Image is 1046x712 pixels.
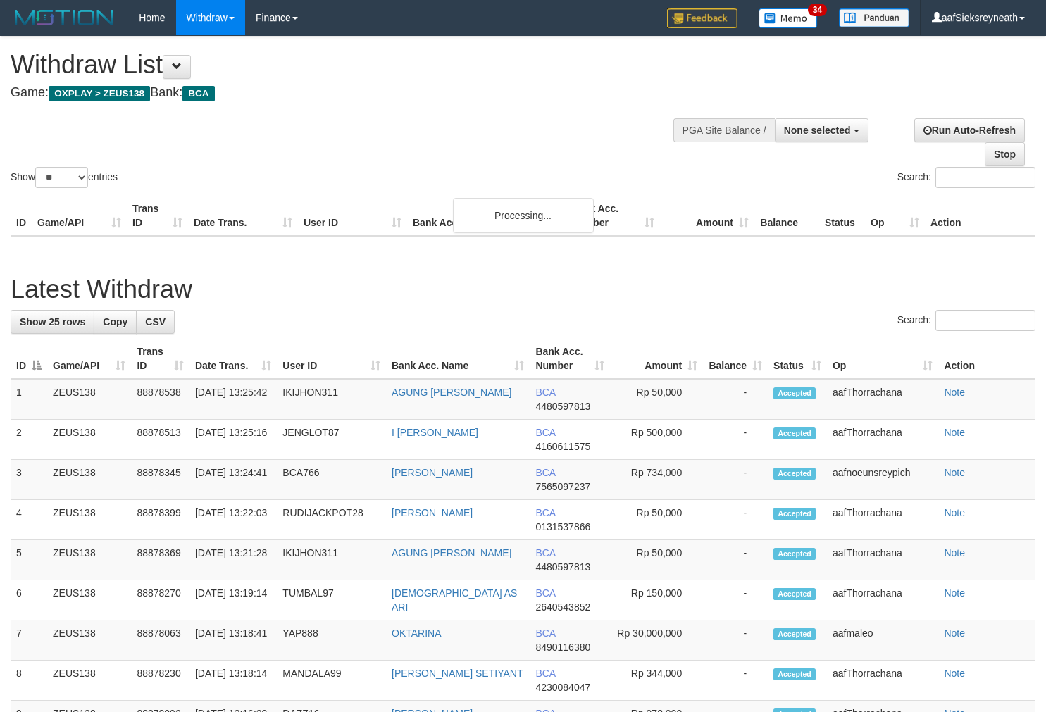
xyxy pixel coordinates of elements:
td: ZEUS138 [47,460,131,500]
span: Show 25 rows [20,316,85,327]
td: ZEUS138 [47,500,131,540]
span: BCA [535,668,555,679]
input: Search: [935,167,1035,188]
a: Note [944,507,965,518]
img: Button%20Memo.svg [759,8,818,28]
td: IKIJHON311 [277,379,386,420]
span: Copy 4160611575 to clipboard [535,441,590,452]
td: 6 [11,580,47,620]
img: MOTION_logo.png [11,7,118,28]
select: Showentries [35,167,88,188]
span: BCA [535,387,555,398]
td: [DATE] 13:22:03 [189,500,277,540]
a: Note [944,668,965,679]
th: Amount: activate to sort column ascending [610,339,703,379]
a: Run Auto-Refresh [914,118,1025,142]
td: [DATE] 13:25:16 [189,420,277,460]
td: Rp 734,000 [610,460,703,500]
td: 88878270 [131,580,189,620]
span: Accepted [773,628,816,640]
span: BCA [535,627,555,639]
td: aafThorrachana [827,420,938,460]
td: aafmaleo [827,620,938,661]
td: - [703,500,768,540]
td: ZEUS138 [47,379,131,420]
td: - [703,620,768,661]
h1: Withdraw List [11,51,683,79]
td: 88878538 [131,379,189,420]
a: Note [944,427,965,438]
a: AGUNG [PERSON_NAME] [392,547,511,558]
th: Balance [754,196,819,236]
span: BCA [182,86,214,101]
td: 88878399 [131,500,189,540]
td: YAP888 [277,620,386,661]
td: aafThorrachana [827,540,938,580]
span: Copy 4480597813 to clipboard [535,561,590,573]
a: Note [944,627,965,639]
span: None selected [784,125,851,136]
th: Amount [660,196,754,236]
span: Accepted [773,387,816,399]
img: panduan.png [839,8,909,27]
span: Copy 2640543852 to clipboard [535,601,590,613]
a: Note [944,467,965,478]
td: JENGLOT87 [277,420,386,460]
td: 88878230 [131,661,189,701]
th: Date Trans.: activate to sort column ascending [189,339,277,379]
th: User ID [298,196,407,236]
th: Date Trans. [188,196,298,236]
a: Show 25 rows [11,310,94,334]
td: RUDIJACKPOT28 [277,500,386,540]
span: Accepted [773,508,816,520]
td: - [703,460,768,500]
th: Status: activate to sort column ascending [768,339,827,379]
label: Show entries [11,167,118,188]
span: Accepted [773,468,816,480]
th: Bank Acc. Number: activate to sort column ascending [530,339,610,379]
td: Rp 50,000 [610,379,703,420]
td: [DATE] 13:19:14 [189,580,277,620]
td: Rp 150,000 [610,580,703,620]
th: Action [938,339,1035,379]
th: Op [865,196,925,236]
span: BCA [535,587,555,599]
td: aafThorrachana [827,661,938,701]
label: Search: [897,167,1035,188]
span: Copy 4480597813 to clipboard [535,401,590,412]
a: Note [944,387,965,398]
th: ID [11,196,32,236]
td: 2 [11,420,47,460]
span: Copy 4230084047 to clipboard [535,682,590,693]
a: Copy [94,310,137,334]
td: Rp 500,000 [610,420,703,460]
span: OXPLAY > ZEUS138 [49,86,150,101]
th: Bank Acc. Name: activate to sort column ascending [386,339,530,379]
input: Search: [935,310,1035,331]
td: 4 [11,500,47,540]
td: [DATE] 13:18:41 [189,620,277,661]
th: Action [925,196,1035,236]
span: Copy 8490116380 to clipboard [535,642,590,653]
h4: Game: Bank: [11,86,683,100]
td: Rp 344,000 [610,661,703,701]
td: BCA766 [277,460,386,500]
td: TUMBAL97 [277,580,386,620]
td: ZEUS138 [47,661,131,701]
th: Game/API: activate to sort column ascending [47,339,131,379]
th: Bank Acc. Number [566,196,660,236]
span: BCA [535,547,555,558]
td: - [703,420,768,460]
td: 88878063 [131,620,189,661]
td: 88878513 [131,420,189,460]
td: 8 [11,661,47,701]
span: Copy 7565097237 to clipboard [535,481,590,492]
td: ZEUS138 [47,420,131,460]
a: [DEMOGRAPHIC_DATA] AS ARI [392,587,517,613]
td: [DATE] 13:18:14 [189,661,277,701]
img: Feedback.jpg [667,8,737,28]
div: Processing... [453,198,594,233]
a: CSV [136,310,175,334]
td: 5 [11,540,47,580]
td: - [703,580,768,620]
